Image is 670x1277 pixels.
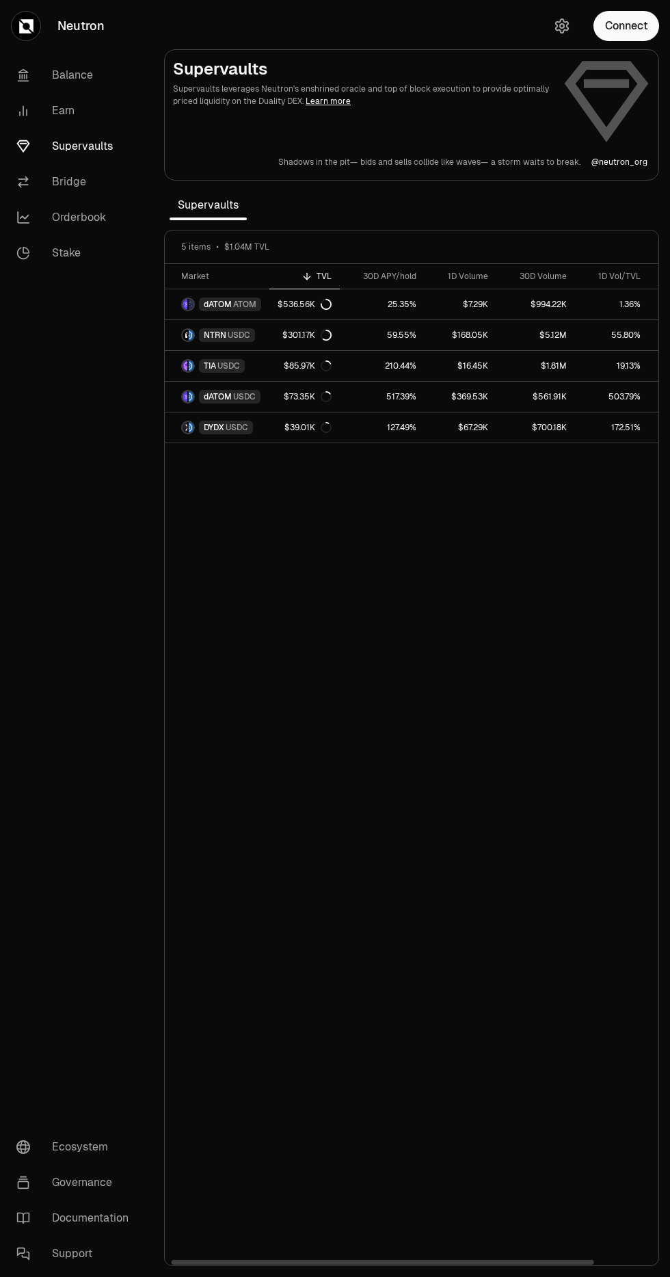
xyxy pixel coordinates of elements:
[183,360,187,371] img: TIA Logo
[269,412,340,443] a: $39.01K
[278,157,358,168] p: Shadows in the pit—
[165,320,269,350] a: NTRN LogoUSDC LogoNTRNUSDC
[183,330,187,341] img: NTRN Logo
[5,1236,148,1272] a: Support
[5,93,148,129] a: Earn
[425,351,496,381] a: $16.45K
[284,391,332,402] div: $73.35K
[496,289,575,319] a: $994.22K
[5,129,148,164] a: Supervaults
[170,192,247,219] span: Supervaults
[183,299,187,310] img: dATOM Logo
[340,289,425,319] a: 25.35%
[496,412,575,443] a: $700.18K
[306,96,351,107] a: Learn more
[189,360,193,371] img: USDC Logo
[282,330,332,341] div: $301.17K
[575,289,649,319] a: 1.36%
[5,1129,148,1165] a: Ecosystem
[591,157,647,168] a: @neutron_org
[491,157,580,168] p: a storm waits to break.
[181,271,261,282] div: Market
[5,1165,148,1200] a: Governance
[340,412,425,443] a: 127.49%
[224,241,269,252] span: $1.04M TVL
[183,422,187,433] img: DYDX Logo
[165,351,269,381] a: TIA LogoUSDC LogoTIAUSDC
[593,11,659,41] button: Connect
[496,351,575,381] a: $1.81M
[233,299,256,310] span: ATOM
[204,422,224,433] span: DYDX
[433,271,488,282] div: 1D Volume
[575,382,649,412] a: 503.79%
[5,200,148,235] a: Orderbook
[189,391,193,402] img: USDC Logo
[340,320,425,350] a: 59.55%
[278,299,332,310] div: $536.56K
[189,299,193,310] img: ATOM Logo
[269,351,340,381] a: $85.97K
[5,57,148,93] a: Balance
[165,289,269,319] a: dATOM LogoATOM LogodATOMATOM
[575,412,649,443] a: 172.51%
[5,164,148,200] a: Bridge
[181,241,211,252] span: 5 items
[425,412,496,443] a: $67.29K
[496,382,575,412] a: $561.91K
[425,382,496,412] a: $369.53K
[505,271,567,282] div: 30D Volume
[278,271,332,282] div: TVL
[165,382,269,412] a: dATOM LogoUSDC LogodATOMUSDC
[5,235,148,271] a: Stake
[425,289,496,319] a: $7.29K
[340,351,425,381] a: 210.44%
[284,360,332,371] div: $85.97K
[269,320,340,350] a: $301.17K
[269,289,340,319] a: $536.56K
[340,382,425,412] a: 517.39%
[348,271,416,282] div: 30D APY/hold
[5,1200,148,1236] a: Documentation
[189,330,193,341] img: USDC Logo
[269,382,340,412] a: $73.35K
[228,330,250,341] span: USDC
[173,58,552,80] h2: Supervaults
[226,422,248,433] span: USDC
[204,330,226,341] span: NTRN
[591,157,647,168] p: @ neutron_org
[233,391,256,402] span: USDC
[278,157,580,168] a: Shadows in the pit—bids and sells collide like waves—a storm waits to break.
[183,391,187,402] img: dATOM Logo
[165,412,269,443] a: DYDX LogoUSDC LogoDYDXUSDC
[204,360,216,371] span: TIA
[496,320,575,350] a: $5.12M
[189,422,193,433] img: USDC Logo
[575,320,649,350] a: 55.80%
[173,83,552,107] p: Supervaults leverages Neutron's enshrined oracle and top of block execution to provide optimally ...
[425,320,496,350] a: $168.05K
[360,157,488,168] p: bids and sells collide like waves—
[284,422,332,433] div: $39.01K
[583,271,641,282] div: 1D Vol/TVL
[204,299,232,310] span: dATOM
[575,351,649,381] a: 19.13%
[217,360,240,371] span: USDC
[204,391,232,402] span: dATOM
